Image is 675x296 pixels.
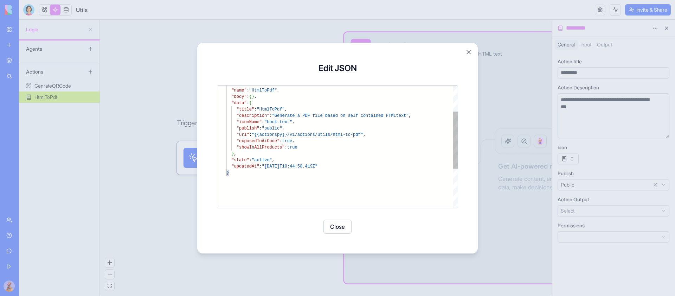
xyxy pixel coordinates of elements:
[272,113,396,118] span: "Generate a PDF file based on self contained HTML
[231,158,249,163] span: "state"
[262,164,317,169] span: "[DATE]T10:44:50.419Z"
[254,107,257,112] span: :
[237,139,279,144] span: "exposedToAiCode"
[252,158,272,163] span: "active"
[262,126,282,131] span: "public"
[257,107,284,112] span: "HtmlToPdf"
[231,94,246,99] span: "body"
[249,94,252,99] span: {
[231,88,246,93] span: "name"
[237,126,259,131] span: "publish"
[282,139,292,144] span: true
[259,164,262,169] span: :
[249,132,252,137] span: :
[252,94,254,99] span: }
[259,126,262,131] span: :
[323,220,352,234] button: Close
[285,145,287,150] span: :
[252,132,363,137] span: "{{actionspy}}/v1/actions/utils/html-to-pdf"
[247,94,249,99] span: :
[287,145,297,150] span: true
[217,63,458,74] h3: Edit JSON
[277,88,279,93] span: ,
[237,107,254,112] span: "title"
[363,132,366,137] span: ,
[231,151,234,156] span: }
[262,120,264,125] span: :
[249,88,277,93] span: "HtmlToPdf"
[396,113,409,118] span: text"
[237,145,285,150] span: "showInAllProducts"
[292,120,295,125] span: ,
[237,113,270,118] span: "description"
[269,113,272,118] span: :
[272,158,275,163] span: ,
[237,120,262,125] span: "iconName"
[249,158,252,163] span: :
[226,170,229,175] span: }
[282,126,284,131] span: ,
[249,101,252,106] span: {
[409,113,411,118] span: ,
[247,101,249,106] span: :
[279,139,282,144] span: :
[231,101,246,106] span: "data"
[237,132,249,137] span: "url"
[292,139,295,144] span: ,
[285,107,287,112] span: ,
[264,120,292,125] span: "book-text"
[231,164,259,169] span: "updatedAt"
[254,94,257,99] span: ,
[247,88,249,93] span: :
[234,151,237,156] span: ,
